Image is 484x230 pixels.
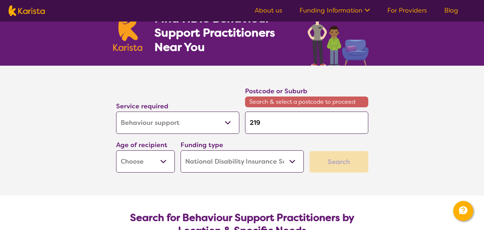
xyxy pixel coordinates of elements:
h1: Find NDIS Behaviour Support Practitioners Near You [154,11,293,54]
img: behaviour-support [306,3,371,66]
span: Search & select a postcode to proceed [245,97,368,107]
label: Service required [116,102,168,111]
a: For Providers [387,6,427,15]
a: Blog [444,6,458,15]
label: Age of recipient [116,141,167,149]
img: Karista logo [113,12,143,51]
label: Funding type [181,141,223,149]
button: Channel Menu [453,201,473,221]
input: Type [245,112,368,134]
label: Postcode or Suburb [245,87,307,95]
a: About us [255,6,282,15]
img: Karista logo [9,5,45,16]
a: Funding Information [299,6,370,15]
